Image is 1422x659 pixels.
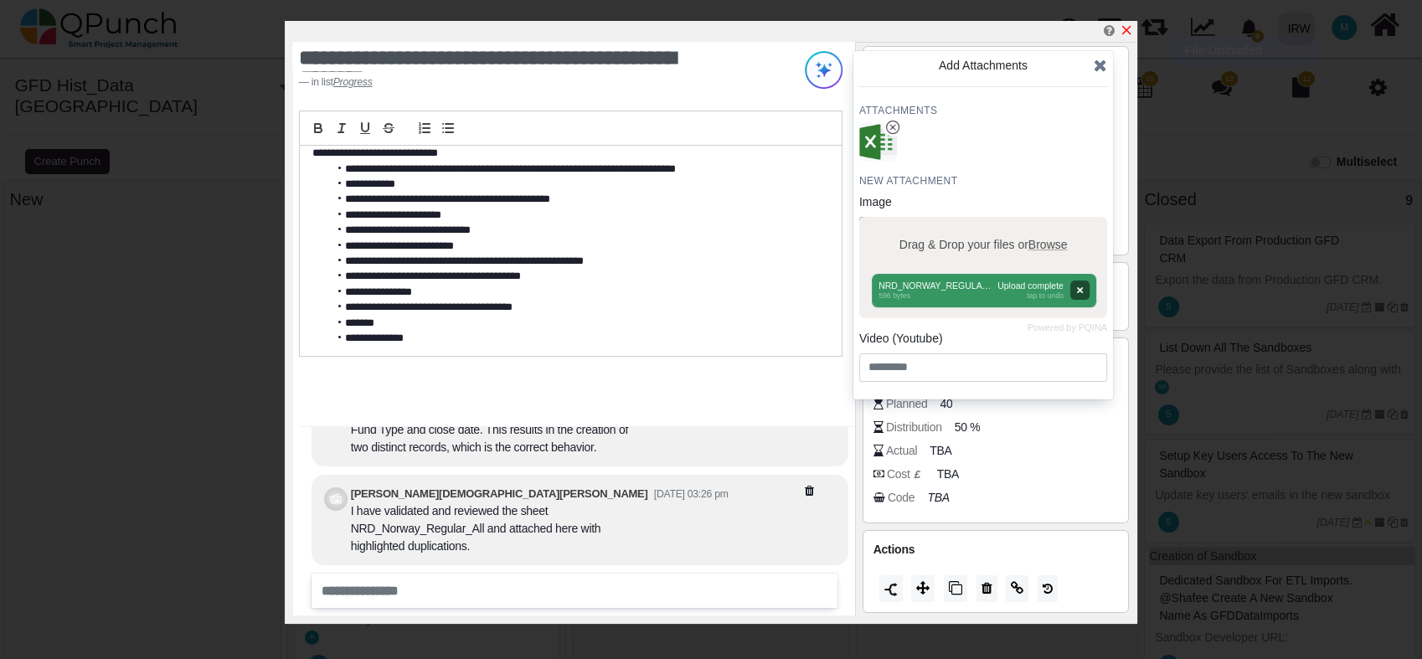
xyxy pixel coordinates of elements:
[1120,23,1133,37] svg: x
[351,502,644,555] div: I have validated and reviewed the sheet NRD_Norway_Regular_All and attached here with highlighted...
[1120,23,1133,38] a: x
[927,491,949,504] i: TBA
[859,123,897,161] img: avatar
[1104,24,1115,37] i: Help
[859,193,892,211] label: Image
[886,395,927,413] div: Planned
[940,395,952,413] span: 40
[859,123,897,161] div: NRD_NORWAY_REGULAR_SMARTPAY_ALL.csv
[1038,575,1058,602] button: History
[873,543,915,556] span: Actions
[333,76,373,88] cite: Source Title
[893,230,1073,260] label: Drag & Drop your files or
[939,59,1028,72] span: Add Attachments
[886,419,942,436] div: Distribution
[1167,34,1322,66] div: File Uploaded
[859,104,1107,117] h4: Attachments
[1028,238,1067,251] span: Browse
[333,76,373,88] u: Progress
[805,51,842,89] img: Try writing with AI
[887,466,925,483] div: Cost
[1006,575,1028,602] button: Copy Link
[884,583,898,596] img: split.9d50320.png
[351,487,648,500] b: [PERSON_NAME][DEMOGRAPHIC_DATA][PERSON_NAME]
[1027,324,1106,332] a: Powered by PQINA
[915,468,920,481] b: £
[930,442,951,460] span: TBA
[859,174,1107,188] h4: New Attachment
[976,575,997,602] button: Delete
[888,489,915,507] div: Code
[654,488,729,500] small: [DATE] 03:26 pm
[879,575,903,602] button: Split
[859,330,943,348] label: Video (Youtube)
[911,575,935,602] button: Move
[299,75,748,90] footer: in list
[955,419,981,436] span: 50 %
[937,466,959,483] span: TBA
[1275,44,1308,58] i: close
[886,121,899,134] svg: x circle
[944,575,967,602] button: Copy
[886,442,917,460] div: Actual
